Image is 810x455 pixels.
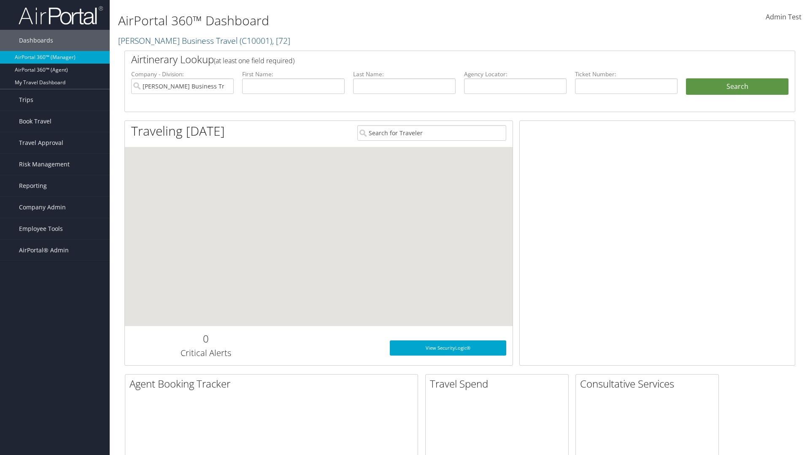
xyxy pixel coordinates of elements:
[19,197,66,218] span: Company Admin
[118,12,574,29] h1: AirPortal 360™ Dashboard
[19,111,51,132] span: Book Travel
[130,377,418,391] h2: Agent Booking Tracker
[19,30,53,51] span: Dashboards
[19,175,47,196] span: Reporting
[686,78,788,95] button: Search
[214,56,294,65] span: (at least one field required)
[353,70,456,78] label: Last Name:
[240,35,272,46] span: ( C10001 )
[19,5,103,25] img: airportal-logo.png
[131,347,280,359] h3: Critical Alerts
[464,70,567,78] label: Agency Locator:
[357,125,506,141] input: Search for Traveler
[131,52,733,67] h2: Airtinerary Lookup
[19,89,33,110] span: Trips
[19,132,63,153] span: Travel Approval
[19,218,63,239] span: Employee Tools
[575,70,678,78] label: Ticket Number:
[131,332,280,346] h2: 0
[580,377,718,391] h2: Consultative Services
[19,154,70,175] span: Risk Management
[19,240,69,261] span: AirPortal® Admin
[766,4,802,30] a: Admin Test
[390,340,506,356] a: View SecurityLogic®
[766,12,802,21] span: Admin Test
[272,35,290,46] span: , [ 72 ]
[131,70,234,78] label: Company - Division:
[430,377,568,391] h2: Travel Spend
[242,70,345,78] label: First Name:
[118,35,290,46] a: [PERSON_NAME] Business Travel
[131,122,225,140] h1: Traveling [DATE]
